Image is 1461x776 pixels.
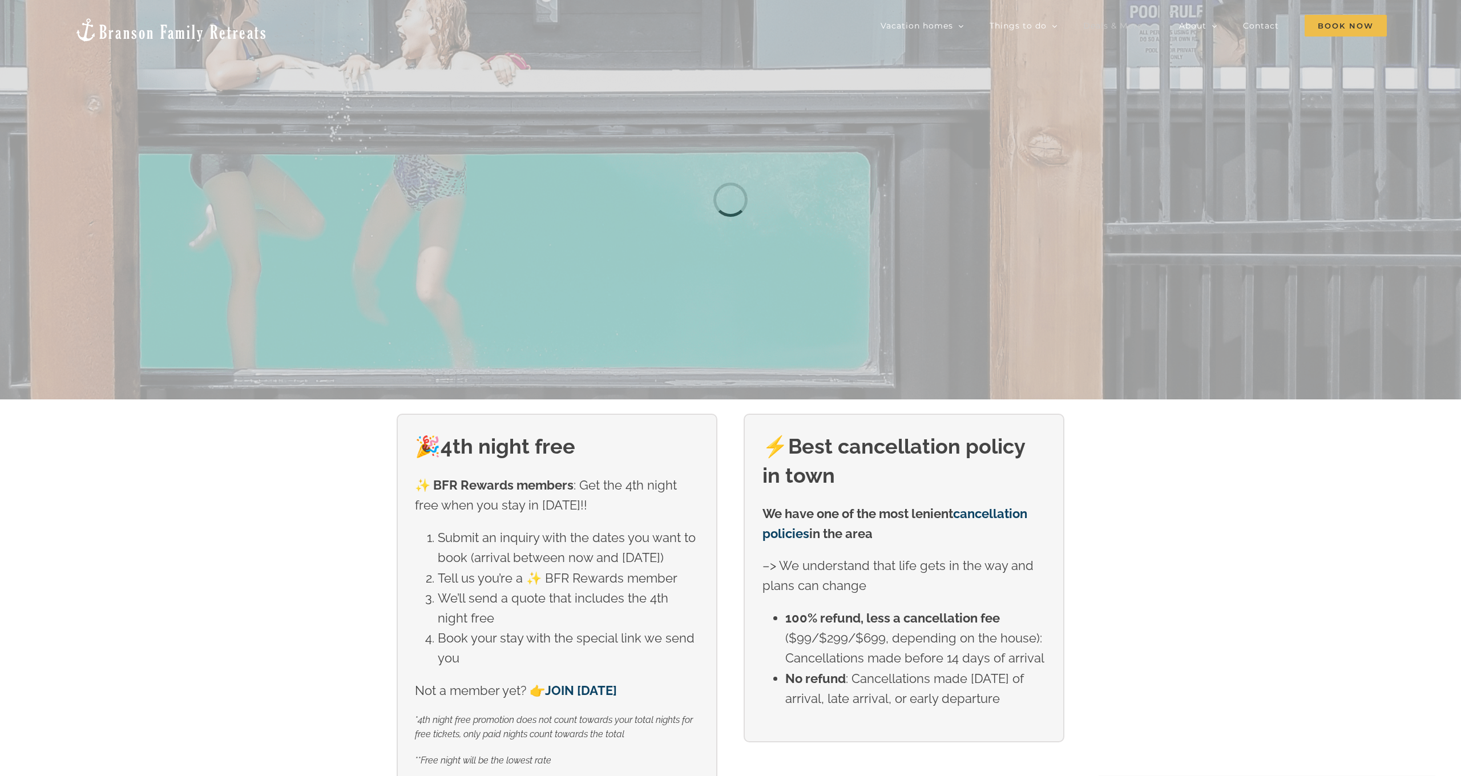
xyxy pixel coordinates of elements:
[441,434,575,458] strong: 4th night free
[438,568,699,588] li: Tell us you’re a ✨ BFR Rewards member
[415,755,551,766] em: **Free night will be the lowest rate
[881,14,1387,37] nav: Main Menu
[785,611,1000,625] strong: 100% refund, less a cancellation fee
[1305,15,1387,37] span: Book Now
[762,434,1025,487] strong: Best cancellation policy in town
[415,681,699,701] p: Not a member yet? 👉
[1179,14,1217,37] a: About
[762,556,1046,596] p: –> We understand that life gets in the way and plans can change
[762,432,1046,490] h2: ⚡️
[438,588,699,628] li: We’ll send a quote that includes the 4th night free
[1083,14,1153,37] a: Deals & More
[1243,14,1279,37] a: Contact
[1179,22,1206,30] span: About
[415,475,699,515] p: : Get the 4th night free when you stay in [DATE]!!
[545,683,617,698] a: JOIN [DATE]
[1083,22,1143,30] span: Deals & More
[785,671,846,686] strong: No refund
[74,17,268,43] img: Branson Family Retreats Logo
[881,14,964,37] a: Vacation homes
[990,22,1047,30] span: Things to do
[415,478,574,492] strong: ✨ BFR Rewards members
[762,506,1027,541] strong: We have one of the most lenient in the area
[438,528,699,568] li: Submit an inquiry with the dates you want to book (arrival between now and [DATE])
[1305,14,1387,37] a: Book Now
[415,432,699,460] h2: 🎉
[881,22,953,30] span: Vacation homes
[785,608,1046,669] li: ($99/$299/$699, depending on the house): Cancellations made before 14 days of arrival
[990,14,1058,37] a: Things to do
[415,714,693,740] em: *4th night free promotion does not count towards your total nights for free tickets, only paid ni...
[785,669,1046,709] li: : Cancellations made [DATE] of arrival, late arrival, or early departure
[438,628,699,668] li: Book your stay with the special link we send you
[1243,22,1279,30] span: Contact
